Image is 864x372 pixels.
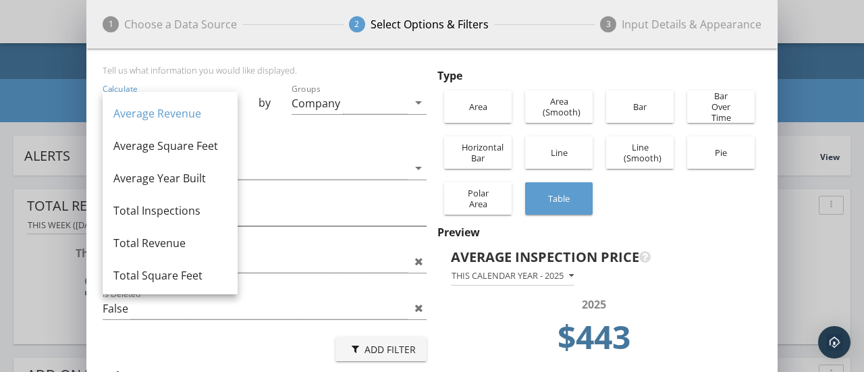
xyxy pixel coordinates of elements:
[437,224,761,240] div: Preview
[452,271,574,281] div: This calendar year - 2025
[103,16,119,32] span: 1
[410,160,427,176] i: arrow_drop_down
[451,131,505,174] div: Horizontal Bar
[455,313,733,369] td: 442.63
[818,326,850,358] div: Open Intercom Messenger
[437,68,761,84] div: Type
[451,90,505,123] div: Area
[451,267,574,286] button: This calendar year - 2025
[103,65,427,81] div: Tell us what information you would like displayed.
[451,177,505,220] div: Polar Area
[371,16,489,32] div: Select Options & Filters
[346,342,416,356] div: Add Filter
[613,90,667,123] div: Bar
[292,97,340,109] div: Company
[694,136,748,169] div: Pie
[532,182,586,215] div: Table
[113,105,227,122] div: Average Revenue
[103,130,427,147] div: Filters
[113,203,227,219] div: Total Inspections
[613,131,667,174] div: Line (Smooth)
[103,204,427,226] input: Limit To Top # (0 for All)
[451,247,724,267] div: Average Inspection Price
[600,16,616,32] span: 3
[694,80,748,134] div: Bar Over Time
[113,170,227,186] div: Average Year Built
[335,337,427,361] button: Add Filter
[532,85,586,128] div: Area (Smooth)
[622,16,761,32] div: Input Details & Appearance
[113,138,227,154] div: Average Square Feet
[103,302,128,315] div: False
[410,95,427,111] i: arrow_drop_down
[113,267,227,284] div: Total Square Feet
[532,136,586,169] div: Line
[349,16,365,32] span: 2
[455,296,733,313] div: 2025
[238,81,292,128] div: by
[124,16,237,32] div: Choose a Data Source
[113,235,227,251] div: Total Revenue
